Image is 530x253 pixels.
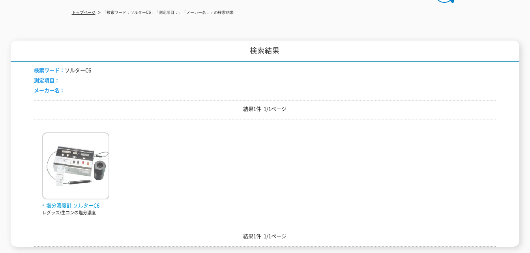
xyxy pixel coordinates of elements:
a: トップページ [72,10,96,15]
li: 「検索ワード：ソルターC6」「測定項目：」「メーカー名：」の検索結果 [97,9,234,17]
span: メーカー名： [34,86,65,94]
li: ソルターC6 [34,66,91,74]
span: 検索ワード： [34,66,65,74]
a: 塩分濃度計 ソルターC6 [42,193,109,210]
img: ソルターC6 [42,132,109,201]
p: 結果1件 1/1ページ [34,232,496,240]
span: 塩分濃度計 ソルターC6 [42,201,109,210]
h1: 検索結果 [11,41,519,62]
span: 測定項目： [34,76,60,84]
p: 結果1件 1/1ページ [34,105,496,113]
p: レグラス/生コンの塩分濃度 [42,210,109,216]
